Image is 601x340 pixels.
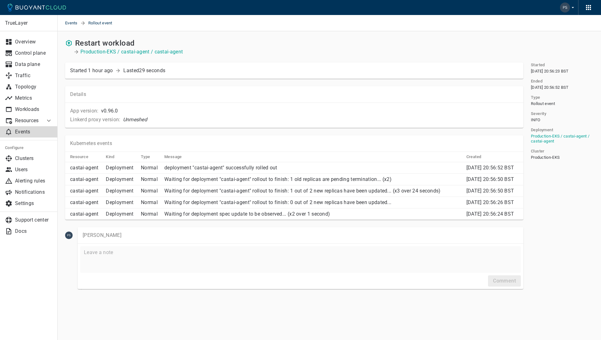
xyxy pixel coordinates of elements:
[141,188,159,194] p: Normal
[70,67,113,74] div: Started
[15,200,53,207] p: Settings
[15,217,53,223] p: Support center
[531,111,546,116] h5: Severity
[123,67,165,74] p: Lasted 29 seconds
[15,72,53,79] p: Traffic
[531,134,589,143] a: Production-EKS / castai-agent / castai-agent
[531,149,545,154] h5: Cluster
[123,117,147,123] p: Unmeshed
[531,62,545,67] h5: Started
[164,199,461,206] p: Waiting for deployment "castai-agent" rollout to finish: 0 out of 2 new replicas have been update...
[70,154,88,159] h5: Resource
[141,154,150,159] h5: Type
[88,15,120,31] span: Rollout event
[70,211,101,217] p: castai-agent
[531,95,540,100] h5: Type
[531,155,560,160] span: Production-EKS
[141,176,159,182] p: Normal
[141,165,159,171] p: Normal
[15,178,53,184] p: Alerting rules
[466,211,514,217] span: Wed, 17 Sep 2025 19:56:24 UTC
[531,85,569,90] span: [DATE] 20:56:52 BST
[70,188,101,194] p: castai-agent
[88,67,113,73] relative-time: 1 hour ago
[70,91,518,97] p: Details
[15,61,53,67] p: Data plane
[5,20,52,26] p: TrueLayer
[106,154,114,159] h5: Kind
[15,84,53,90] p: Topology
[164,165,461,171] p: deployment "castai-agent" successfully rolled out
[80,49,183,55] a: Production-EKS / castai-agent / castai-agent
[106,199,136,206] p: Deployment
[560,2,570,12] img: Patrik Singer
[15,95,53,101] p: Metrics
[164,211,461,217] p: Waiting for deployment spec update to be observed... (x2 over 1 second)
[75,39,135,47] h2: Restart workload
[70,165,101,171] p: castai-agent
[70,140,112,147] p: Kubernetes events
[15,155,53,162] p: Clusters
[531,127,553,132] h5: Deployment
[83,232,518,238] p: [PERSON_NAME]
[531,79,542,84] h5: Ended
[65,232,73,239] img: patrik.singer@truelayer.com
[15,228,53,234] p: Docs
[5,145,53,150] h5: Configure
[106,188,136,194] p: Deployment
[106,176,136,182] p: Deployment
[466,154,481,159] h5: Created
[164,154,182,159] h5: Message
[70,108,99,114] p: App version:
[141,211,159,217] p: Normal
[70,199,101,206] p: castai-agent
[164,188,461,194] p: Waiting for deployment "castai-agent" rollout to finish: 1 out of 2 new replicas have been update...
[15,106,53,112] p: Workloads
[15,189,53,195] p: Notifications
[70,176,101,182] p: castai-agent
[164,176,461,182] p: Waiting for deployment "castai-agent" rollout to finish: 1 old replicas are pending termination.....
[101,108,118,114] p: v0.96.0
[466,199,514,205] span: Wed, 17 Sep 2025 19:56:26 UTC
[141,199,159,206] p: Normal
[466,188,514,194] span: Wed, 17 Sep 2025 19:56:50 UTC
[15,39,53,45] p: Overview
[531,117,540,122] span: INFO
[15,167,53,173] p: Users
[466,165,514,171] span: Wed, 17 Sep 2025 19:56:52 UTC
[15,50,53,56] p: Control plane
[15,129,53,135] p: Events
[15,117,40,124] p: Resources
[106,165,136,171] p: Deployment
[531,69,569,74] span: [DATE] 20:56:23 BST
[65,15,80,31] a: Events
[466,176,514,182] span: Wed, 17 Sep 2025 19:56:50 UTC
[70,117,121,123] p: Linkerd proxy version:
[531,101,555,106] span: Rollout event
[106,211,136,217] p: Deployment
